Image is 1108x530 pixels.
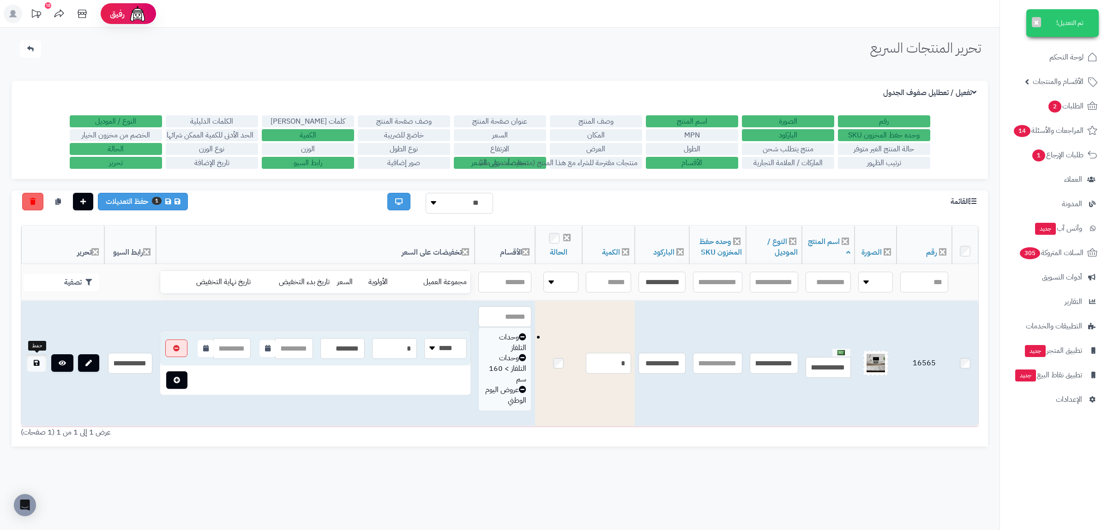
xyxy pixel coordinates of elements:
[897,301,952,426] td: 16565
[166,143,258,155] label: نوع الوزن
[24,5,48,25] a: تحديثات المنصة
[454,157,546,169] label: تخفيضات على السعر
[170,271,254,293] td: تاريخ نهاية التخفيض
[70,157,162,169] label: تحرير
[454,143,546,155] label: الارتفاع
[262,143,354,155] label: الوزن
[166,129,258,141] label: الحد الأدنى للكمية الممكن شرائها
[45,2,51,9] div: 10
[475,226,535,264] th: الأقسام
[1006,339,1102,362] a: تطبيق المتجرجديد
[166,115,258,127] label: الكلمات الدليلية
[602,247,620,258] a: الكمية
[1065,295,1082,308] span: التقارير
[1048,100,1062,113] span: 2
[1006,95,1102,117] a: الطلبات2
[166,157,258,169] label: تاريخ الإضافة
[1025,345,1046,357] span: جديد
[646,129,738,141] label: MPN
[1006,266,1102,288] a: أدوات التسويق
[1006,46,1102,68] a: لوحة التحكم
[838,143,930,155] label: حالة المنتج الغير متوفر
[358,143,450,155] label: نوع الطول
[550,247,567,258] a: الحالة
[550,115,642,127] label: وصف المنتج
[104,226,156,264] th: رابط السيو
[14,427,500,438] div: عرض 1 إلى 1 من 1 (1 صفحات)
[98,193,188,210] a: حفظ التعديلات
[1026,9,1099,37] div: تم التعديل!
[254,271,333,293] td: تاريخ بدء التخفيض
[156,226,475,264] th: تخفيضات على السعر
[1026,320,1082,333] span: التطبيقات والخدمات
[1006,144,1102,166] a: طلبات الإرجاع1
[742,129,834,141] label: الباركود
[401,271,470,293] td: مجموعة العميل
[1032,149,1046,162] span: 1
[1064,173,1082,186] span: العملاء
[926,247,937,258] a: رقم
[358,157,450,169] label: صور إضافية
[1006,193,1102,215] a: المدونة
[808,236,850,258] a: اسم المنتج
[742,157,834,169] label: الماركات / العلامة التجارية
[742,143,834,155] label: منتج يتطلب شحن
[870,40,981,55] h1: تحرير المنتجات السريع
[1006,242,1102,264] a: السلات المتروكة305
[767,236,798,258] a: النوع / الموديل
[883,89,979,97] h3: تفعيل / تعطليل صفوف الجدول
[1006,315,1102,337] a: التطبيقات والخدمات
[1006,364,1102,386] a: تطبيق نقاط البيعجديد
[1013,124,1084,137] span: المراجعات والأسئلة
[24,274,99,291] button: تصفية
[1049,51,1084,64] span: لوحة التحكم
[1062,197,1082,210] span: المدونة
[1024,344,1082,357] span: تطبيق المتجر
[14,494,36,516] div: Open Intercom Messenger
[483,332,526,353] div: وحدات التلفاز
[646,157,738,169] label: الأقسام
[70,129,162,141] label: الخصم من مخزون الخيار
[28,341,46,351] div: حفظ
[1019,246,1084,259] span: السلات المتروكة
[110,8,125,19] span: رفيق
[454,129,546,141] label: السعر
[838,157,930,169] label: ترتيب الظهور
[837,350,845,355] img: العربية
[365,271,401,293] td: الأولوية
[333,271,365,293] td: السعر
[646,115,738,127] label: اسم المنتج
[262,129,354,141] label: الكمية
[1014,369,1082,381] span: تطبيق نقاط البيع
[70,115,162,127] label: النوع / الموديل
[951,197,979,206] h3: القائمة
[1013,125,1031,137] span: 14
[1035,223,1056,235] span: جديد
[483,385,526,406] div: عروض اليوم الوطني
[1006,119,1102,142] a: المراجعات والأسئلة14
[699,236,742,258] a: وحده حفظ المخزون SKU
[70,143,162,155] label: الحالة
[1048,100,1084,113] span: الطلبات
[152,197,162,205] span: 1
[550,143,642,155] label: العرض
[1006,217,1102,239] a: وآتس آبجديد
[1033,75,1084,88] span: الأقسام والمنتجات
[483,353,526,385] div: وحدات التلفاز > 160 سم
[1034,222,1082,235] span: وآتس آب
[1006,388,1102,411] a: الإعدادات
[1006,168,1102,191] a: العملاء
[128,5,147,23] img: ai-face.png
[358,115,450,127] label: وصف صفحة المنتج
[1031,149,1084,161] span: طلبات الإرجاع
[1042,271,1082,284] span: أدوات التسويق
[838,129,930,141] label: وحده حفظ المخزون SKU
[1056,393,1082,406] span: الإعدادات
[838,115,930,127] label: رقم
[1019,247,1041,260] span: 305
[646,143,738,155] label: الطول
[861,247,882,258] a: الصورة
[1006,291,1102,313] a: التقارير
[1032,17,1041,27] button: ×
[358,129,450,141] label: خاضع للضريبة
